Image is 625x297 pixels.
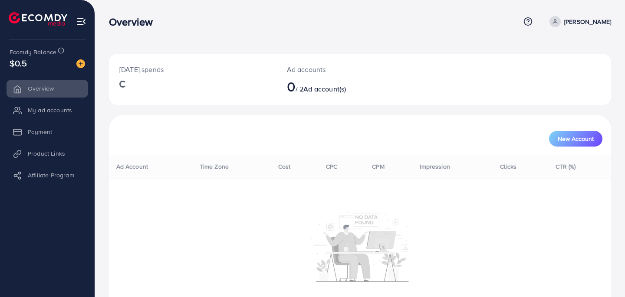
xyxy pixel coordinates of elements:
[287,64,391,75] p: Ad accounts
[9,12,67,26] img: logo
[564,16,611,27] p: [PERSON_NAME]
[119,64,266,75] p: [DATE] spends
[287,76,296,96] span: 0
[10,57,27,69] span: $0.5
[10,48,56,56] span: Ecomdy Balance
[76,59,85,68] img: image
[303,84,346,94] span: Ad account(s)
[76,16,86,26] img: menu
[558,136,594,142] span: New Account
[287,78,391,95] h2: / 2
[549,131,602,147] button: New Account
[546,16,611,27] a: [PERSON_NAME]
[109,16,160,28] h3: Overview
